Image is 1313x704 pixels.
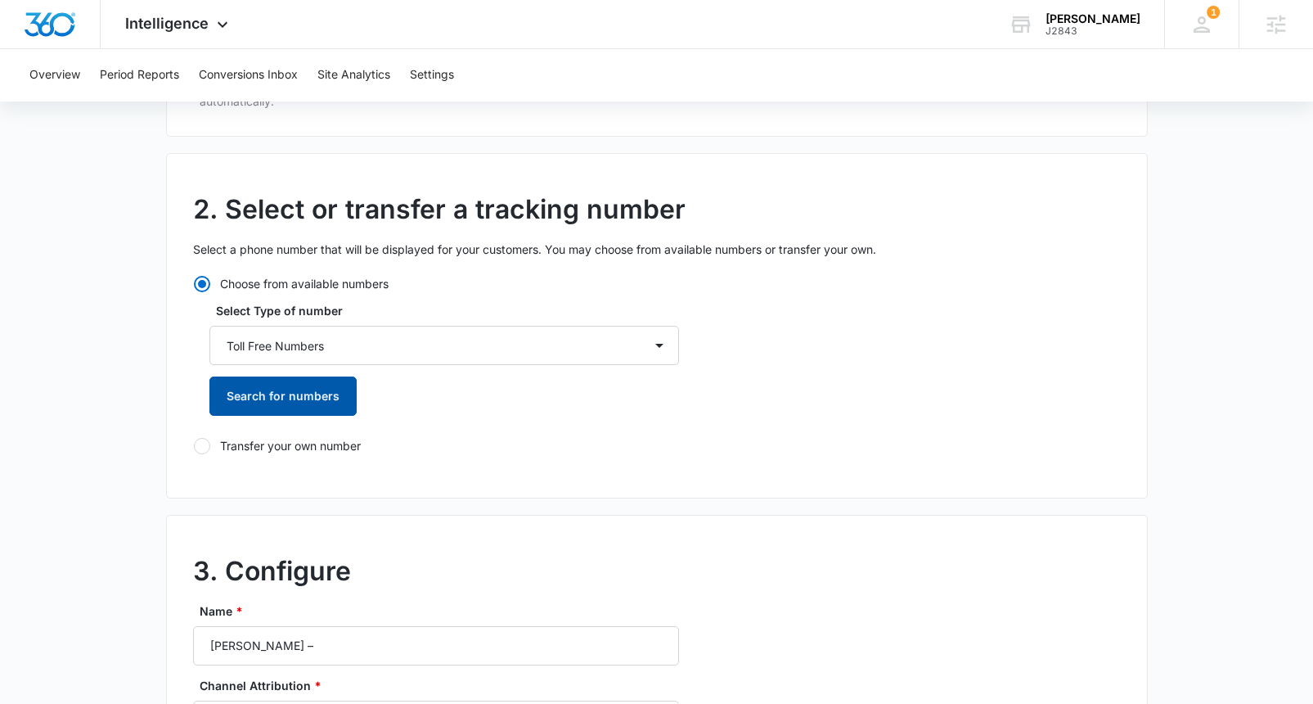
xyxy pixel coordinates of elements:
button: Period Reports [100,49,179,102]
span: Intelligence [125,15,209,32]
h2: 3. Configure [193,552,1121,591]
label: Select Type of number [216,302,686,319]
label: Choose from available numbers [193,275,679,292]
label: Name [200,602,686,620]
button: Settings [410,49,454,102]
label: Channel Attribution [200,677,686,694]
label: Transfer your own number [193,437,679,454]
div: notifications count [1207,6,1220,19]
button: Conversions Inbox [199,49,298,102]
button: Site Analytics [317,49,390,102]
h2: 2. Select or transfer a tracking number [193,190,1121,229]
span: 1 [1207,6,1220,19]
button: Search for numbers [209,377,357,416]
div: account name [1045,12,1140,25]
button: Overview [29,49,80,102]
p: Select a phone number that will be displayed for your customers. You may choose from available nu... [193,241,1121,258]
div: account id [1045,25,1140,37]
